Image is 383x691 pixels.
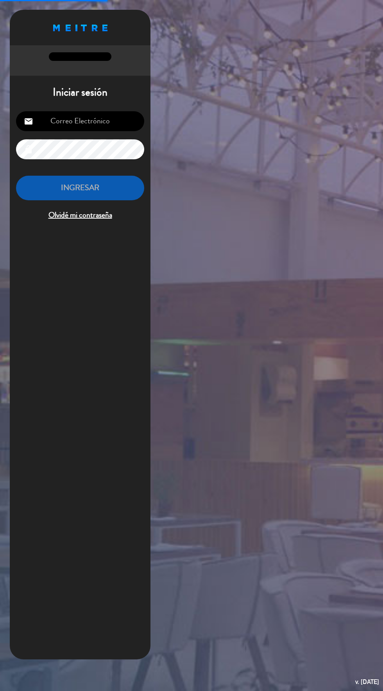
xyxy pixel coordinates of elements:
[10,86,150,99] h1: Iniciar sesión
[24,117,33,126] i: email
[16,176,144,200] button: INGRESAR
[355,677,379,687] div: v. [DATE]
[16,209,144,222] span: Olvidé mi contraseña
[53,25,107,31] img: MEITRE
[16,111,144,131] input: Correo Electrónico
[24,145,33,154] i: lock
